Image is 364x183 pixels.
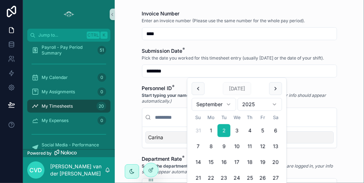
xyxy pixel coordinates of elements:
button: Monday, September 15th, 2025 [205,156,218,169]
button: Thursday, September 11th, 2025 [244,140,256,153]
th: Friday [256,114,269,121]
button: Friday, September 12th, 2025 [256,140,269,153]
a: My Assignments0 [27,85,110,98]
button: Saturday, September 13th, 2025 [269,140,282,153]
a: My Expenses0 [27,114,110,127]
button: Saturday, September 20th, 2025 [269,156,282,169]
button: Thursday, September 4th, 2025 [244,124,256,137]
th: Tuesday [218,114,231,121]
em: (If you are logged in, your info should appear automatically). [142,163,333,174]
span: Submission Date [142,48,183,54]
span: K [101,32,107,38]
th: Thursday [244,114,256,121]
span: My Calendar [42,75,68,80]
span: My Assignments [42,89,75,95]
span: Personnel ID [142,85,172,91]
button: Wednesday, September 17th, 2025 [231,156,244,169]
span: Social Media - Performance Tracker [42,142,103,154]
button: Friday, September 19th, 2025 [256,156,269,169]
button: Tuesday, September 16th, 2025 [218,156,231,169]
span: Cvd [30,166,42,174]
span: Payroll - Pay Period Summary [42,44,95,56]
span: Department Rate [142,156,182,162]
div: 0 [98,73,106,82]
button: Thursday, September 18th, 2025 [244,156,256,169]
button: Sunday, August 31st, 2025 [192,124,205,137]
strong: Select the department and role you worked under for this shift. [142,163,272,169]
em: (If you are logged in, your info should appear automatically.) [142,93,326,104]
div: scrollable content [23,42,115,149]
a: My Calendar0 [27,71,110,84]
img: App logo [63,9,75,20]
span: My Timesheets [42,103,73,109]
div: 0 [98,116,106,125]
button: Saturday, September 6th, 2025 [269,124,282,137]
button: Monday, September 8th, 2025 [205,140,218,153]
div: 20 [96,102,106,111]
button: Tuesday, September 9th, 2025 [218,140,231,153]
button: Friday, September 5th, 2025 [256,124,269,137]
a: Payroll - Pay Period Summary51 [27,44,110,57]
button: Wednesday, September 10th, 2025 [231,140,244,153]
div: 51 [98,46,106,55]
a: Powered by [23,149,115,157]
a: Social Media - Performance Tracker [27,141,110,154]
div: 0 [98,88,106,96]
span: Enter an invoice number (Please use the same number for the whole pay period). [142,18,305,24]
button: Sunday, September 7th, 2025 [192,140,205,153]
th: Wednesday [231,114,244,121]
button: Jump to...CtrlK [27,29,110,42]
button: Sunday, September 14th, 2025 [192,156,205,169]
button: Today, Tuesday, September 2nd, 2025, selected [218,124,231,137]
p: [PERSON_NAME] van der [PERSON_NAME] [50,163,105,177]
strong: Start typing your name or select from the list. [142,93,236,98]
span: Invoice Number [142,10,180,17]
th: Monday [205,114,218,121]
span: My Expenses [42,118,68,123]
span: Pick the date you worked for this timesheet entry (usually [DATE] or the date of your shift). [142,55,324,61]
button: Monday, September 1st, 2025 [205,124,218,137]
span: Ctrl [87,32,100,39]
a: My Timesheets20 [27,100,110,113]
span: Jump to... [38,32,84,38]
th: Saturday [269,114,282,121]
button: Wednesday, September 3rd, 2025 [231,124,244,137]
th: Sunday [192,114,205,121]
span: Carina [148,134,164,141]
span: Powered by [27,150,52,156]
div: Suggestions [142,127,337,148]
